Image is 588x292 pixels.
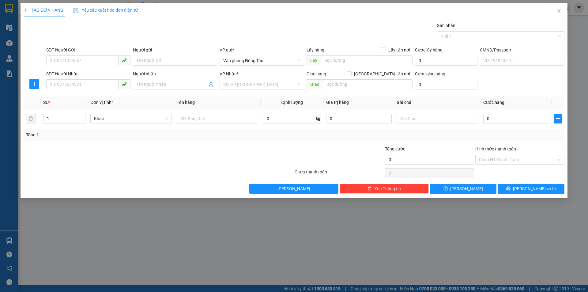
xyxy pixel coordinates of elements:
div: Người nhận [133,70,217,77]
input: VD: Bàn, Ghế [177,114,258,123]
span: plus [30,82,39,86]
span: plus [24,8,28,12]
span: save [444,186,448,191]
button: plus [29,79,39,89]
span: [PERSON_NAME] [450,185,483,192]
button: deleteXóa Thông tin [340,184,429,194]
li: 01A03 [GEOGRAPHIC_DATA], [GEOGRAPHIC_DATA] ( bên cạnh cây xăng bến xe phía Bắc cũ) [34,15,139,38]
span: Giao [307,79,323,89]
div: Tổng: 1 [26,131,227,138]
th: Ghi chú [394,97,481,108]
input: 0 [326,114,392,123]
li: Hotline: 1900888999 [34,38,139,46]
input: Ghi Chú [397,114,478,123]
div: VP gửi [220,47,304,53]
span: Tổng cước [385,146,405,151]
span: Tên hàng [177,100,195,105]
span: phone [122,82,127,86]
div: SĐT Người Gửi [46,47,130,53]
button: plus [554,114,562,123]
span: Cước hàng [483,100,504,105]
span: Yêu cầu xuất hóa đơn điện tử [73,8,138,13]
span: close [556,9,561,14]
button: Close [550,3,567,20]
button: save[PERSON_NAME] [430,184,496,194]
span: kg [315,114,321,123]
div: CMND/Passport [480,47,564,53]
label: Gán nhãn [437,23,455,28]
label: Hình thức thanh toán [475,146,516,151]
span: Lấy [307,55,321,65]
span: Định lượng [281,100,303,105]
span: Đơn vị tính [90,100,113,105]
label: Cước lấy hàng [415,47,443,52]
span: Xóa Thông tin [374,185,401,192]
img: icon [73,8,78,13]
button: [PERSON_NAME] [250,184,339,194]
span: Lấy tận nơi [386,47,413,53]
span: [GEOGRAPHIC_DATA] tận nơi [352,70,413,77]
div: SĐT Người Nhận [46,70,130,77]
label: Cước giao hàng [415,71,445,76]
span: TẠO ĐƠN HÀNG [24,8,63,13]
div: Chưa thanh toán [294,169,384,179]
span: [PERSON_NAME] và In [513,185,556,192]
span: Giá trị hàng [326,100,349,105]
span: Khác [94,114,168,123]
span: Văn phòng Đồng Tàu [224,56,300,65]
span: SL [43,100,48,105]
b: 36 Limousine [64,7,108,15]
span: [PERSON_NAME] [278,185,311,192]
span: delete [367,186,372,191]
span: printer [506,186,511,191]
input: Dọc đường [321,55,413,65]
span: user-add [209,82,214,87]
span: VP Nhận [220,71,237,76]
span: Giao hàng [307,71,326,76]
button: delete [26,114,36,123]
input: Cước lấy hàng [415,56,477,66]
button: printer[PERSON_NAME] và In [498,184,564,194]
span: plus [554,116,562,121]
div: Người gửi [133,47,217,53]
span: Lấy hàng [307,47,324,52]
span: phone [122,58,127,63]
input: Dọc đường [323,79,413,89]
input: Cước giao hàng [415,80,477,89]
img: logo.jpg [8,8,38,38]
